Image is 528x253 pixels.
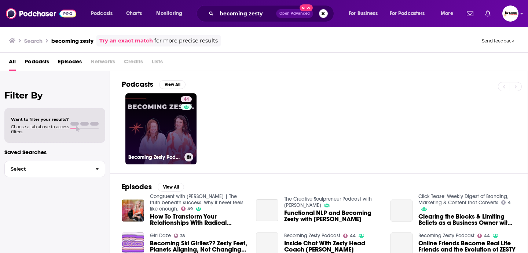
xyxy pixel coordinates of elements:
img: How To Transform Your Relationships With Radical Honesty With Megan from Becoming Zesty [122,200,144,222]
span: Clearing the Blocks & Limiting Beliefs as a Business Owner with [PERSON_NAME] of Becoming Zesty [418,213,516,226]
a: Becoming Zesty Podcast [418,232,474,239]
button: View All [159,80,186,89]
a: Congruent with Lisa Carpenter | The truth beneath success. Why it never feels like enough. [150,193,243,212]
span: Logged in as BookLaunchers [502,5,518,22]
span: How To Transform Your Relationships With Radical Honesty With [PERSON_NAME] from Becoming [PERSON... [150,213,247,226]
a: Click Tease: Weekly Digest of Branding, Marketing & Content that Converts [418,193,508,206]
h2: Podcasts [122,80,153,89]
span: Choose a tab above to access filters. [11,124,69,134]
a: 44Becoming Zesty Podcast [125,93,197,164]
button: open menu [86,8,122,19]
a: 44 [477,234,490,238]
button: Show profile menu [502,5,518,22]
a: Charts [121,8,146,19]
span: Networks [91,56,115,71]
span: Lists [152,56,163,71]
h3: Becoming Zesty Podcast [128,154,181,160]
span: for more precise results [154,37,218,45]
a: Try an exact match [99,37,153,45]
h2: Filter By [4,90,105,101]
a: EpisodesView All [122,182,184,191]
h3: Search [24,37,43,44]
a: Episodes [58,56,82,71]
button: View All [158,183,184,191]
span: For Business [349,8,378,19]
button: open menu [344,8,387,19]
a: Show notifications dropdown [482,7,494,20]
a: Clearing the Blocks & Limiting Beliefs as a Business Owner with Megan Blacksmith of Becoming Zesty [418,213,516,226]
a: 44 [181,96,192,102]
span: Credits [124,56,143,71]
span: New [300,4,313,11]
button: Send feedback [480,38,516,44]
a: Podcasts [25,56,49,71]
span: Inside Chat With Zesty Head Coach [PERSON_NAME] [284,240,382,253]
button: Select [4,161,105,177]
input: Search podcasts, credits, & more... [217,8,276,19]
div: Search podcasts, credits, & more... [203,5,341,22]
a: How To Transform Your Relationships With Radical Honesty With Megan from Becoming Zesty [150,213,247,226]
button: Open AdvancedNew [276,9,313,18]
button: open menu [385,8,436,19]
a: Clearing the Blocks & Limiting Beliefs as a Business Owner with Megan Blacksmith of Becoming Zesty [390,200,413,222]
span: Select [5,167,89,171]
span: 44 [484,234,490,238]
span: Want to filter your results? [11,117,69,122]
span: Charts [126,8,142,19]
span: Open Advanced [279,12,310,15]
span: Monitoring [156,8,182,19]
span: 49 [187,207,193,211]
a: 4 [501,200,511,205]
span: 4 [508,201,511,204]
img: Podchaser - Follow, Share and Rate Podcasts [6,7,76,21]
a: Show notifications dropdown [464,7,476,20]
a: Online Friends Become Real Life Friends and the Evolution of ZESTY [418,240,516,253]
a: 44 [343,234,356,238]
a: 28 [174,234,185,238]
a: 49 [181,207,193,211]
a: Inside Chat With Zesty Head Coach Michelle [284,240,382,253]
button: open menu [436,8,462,19]
a: Girl Daze [150,232,171,239]
h3: becoming zesty [51,37,93,44]
span: Podcasts [91,8,113,19]
a: Functional NLP and Becoming Zesty with Megan Blacksmith [256,199,278,222]
a: Becoming Zesty Podcast [284,232,340,239]
a: Functional NLP and Becoming Zesty with Megan Blacksmith [284,210,382,222]
img: User Profile [502,5,518,22]
span: Functional NLP and Becoming Zesty with [PERSON_NAME] [284,210,382,222]
h2: Episodes [122,182,152,191]
a: All [9,56,16,71]
span: 44 [350,234,356,238]
span: 44 [184,96,189,103]
a: The Creative Soulpreneur Podcast with Nick Demos [284,196,372,208]
a: PodcastsView All [122,80,186,89]
p: Saved Searches [4,149,105,156]
span: 28 [180,234,185,238]
span: More [441,8,453,19]
span: For Podcasters [390,8,425,19]
button: open menu [151,8,192,19]
a: Becoming Ski Girlies?? Zesty Feet, Planets Aligning, Not Changing My Last Name [150,240,247,253]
